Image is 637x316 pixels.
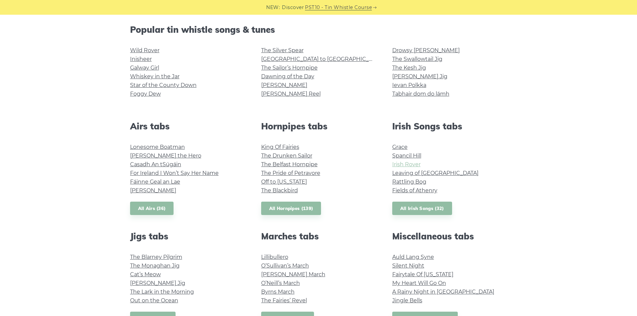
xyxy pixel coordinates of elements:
a: The Pride of Petravore [261,170,320,176]
h2: Airs tabs [130,121,245,131]
h2: Miscellaneous tabs [392,231,507,241]
a: [PERSON_NAME] March [261,271,325,278]
a: [PERSON_NAME] Jig [130,280,185,286]
a: [PERSON_NAME] [261,82,307,88]
a: Silent Night [392,262,424,269]
a: Fairytale Of [US_STATE] [392,271,453,278]
a: The Lark in the Morning [130,289,194,295]
a: King Of Fairies [261,144,299,150]
h2: Jigs tabs [130,231,245,241]
span: Discover [282,4,304,11]
a: Fáinne Geal an Lae [130,179,180,185]
a: The Blarney Pilgrim [130,254,182,260]
a: O’Sullivan’s March [261,262,309,269]
a: Auld Lang Syne [392,254,434,260]
a: A Rainy Night in [GEOGRAPHIC_DATA] [392,289,494,295]
a: Dawning of the Day [261,73,314,80]
a: Cat’s Meow [130,271,161,278]
a: The Belfast Hornpipe [261,161,318,168]
h2: Popular tin whistle songs & tunes [130,24,507,35]
a: The Swallowtail Jig [392,56,442,62]
a: The Blackbird [261,187,298,194]
span: NEW: [266,4,280,11]
a: [PERSON_NAME] [130,187,176,194]
a: Foggy Dew [130,91,161,97]
a: [PERSON_NAME] Jig [392,73,447,80]
a: All Hornpipes (139) [261,202,321,215]
a: O’Neill’s March [261,280,300,286]
a: Tabhair dom do lámh [392,91,449,97]
a: Inisheer [130,56,152,62]
a: The Sailor’s Hornpipe [261,65,318,71]
a: All Airs (36) [130,202,174,215]
h2: Irish Songs tabs [392,121,507,131]
a: [PERSON_NAME] the Hero [130,152,201,159]
a: The Monaghan Jig [130,262,180,269]
a: Wild Rover [130,47,160,54]
a: Drowsy [PERSON_NAME] [392,47,460,54]
a: PST10 - Tin Whistle Course [305,4,372,11]
a: Galway Girl [130,65,159,71]
a: Byrns March [261,289,295,295]
a: Whiskey in the Jar [130,73,180,80]
a: The Silver Spear [261,47,304,54]
a: For Ireland I Won’t Say Her Name [130,170,219,176]
a: Fields of Athenry [392,187,437,194]
a: Star of the County Down [130,82,197,88]
a: The Fairies’ Revel [261,297,307,304]
a: Off to [US_STATE] [261,179,307,185]
a: Lillibullero [261,254,288,260]
a: Jingle Bells [392,297,422,304]
a: Ievan Polkka [392,82,426,88]
h2: Hornpipes tabs [261,121,376,131]
a: Grace [392,144,408,150]
a: The Kesh Jig [392,65,426,71]
a: [GEOGRAPHIC_DATA] to [GEOGRAPHIC_DATA] [261,56,385,62]
a: All Irish Songs (32) [392,202,452,215]
a: My Heart Will Go On [392,280,446,286]
a: [PERSON_NAME] Reel [261,91,321,97]
a: The Drunken Sailor [261,152,312,159]
a: Leaving of [GEOGRAPHIC_DATA] [392,170,479,176]
a: Casadh An tSúgáin [130,161,181,168]
a: Rattling Bog [392,179,426,185]
a: Spancil Hill [392,152,421,159]
h2: Marches tabs [261,231,376,241]
a: Out on the Ocean [130,297,178,304]
a: Irish Rover [392,161,421,168]
a: Lonesome Boatman [130,144,185,150]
